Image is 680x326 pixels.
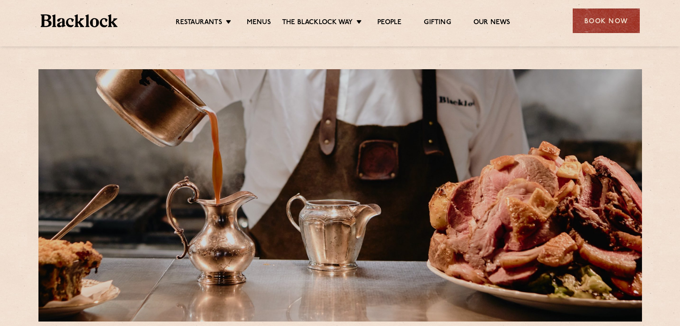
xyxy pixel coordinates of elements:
img: BL_Textured_Logo-footer-cropped.svg [41,14,118,27]
a: People [377,18,401,28]
div: Book Now [573,8,640,33]
a: The Blacklock Way [282,18,353,28]
a: Menus [247,18,271,28]
a: Restaurants [176,18,222,28]
a: Our News [473,18,511,28]
a: Gifting [424,18,451,28]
